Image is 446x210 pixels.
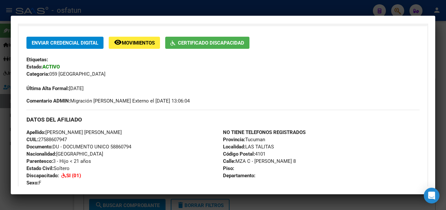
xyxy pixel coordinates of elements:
strong: Parentesco: [26,158,53,164]
span: MZA C - [PERSON_NAME] 8 [223,158,296,164]
h3: DATOS DEL AFILIADO [26,116,420,123]
span: Movimientos [122,40,155,46]
span: Enviar Credencial Digital [32,40,98,46]
strong: Discapacitado: [26,173,59,179]
strong: Documento: [26,144,53,150]
span: Certificado Discapacidad [178,40,244,46]
span: 4101 [223,151,265,157]
strong: Etiquetas: [26,57,48,63]
span: Migración [PERSON_NAME] Externo el [DATE] 13:06:04 [26,97,190,105]
span: [PERSON_NAME] [PERSON_NAME] [26,129,122,135]
span: [GEOGRAPHIC_DATA] [26,151,103,157]
strong: Estado Civil: [26,165,54,171]
strong: CUIL: [26,137,38,143]
strong: Nacionalidad: [26,151,56,157]
span: Soltero [26,165,70,171]
strong: NO TIENE TELEFONOS REGISTRADOS [223,129,306,135]
span: 27588607947 [26,137,67,143]
div: 059 [GEOGRAPHIC_DATA] [26,70,420,78]
button: Certificado Discapacidad [165,37,249,49]
span: Tucuman [223,137,265,143]
strong: Piso: [223,165,234,171]
div: Open Intercom Messenger [424,188,439,203]
span: LAS TALITAS [223,144,274,150]
strong: Localidad: [223,144,245,150]
strong: Estado: [26,64,42,70]
strong: Apellido: [26,129,45,135]
strong: SI (01) [66,173,81,179]
strong: Calle: [223,158,235,164]
button: Enviar Credencial Digital [26,37,104,49]
span: [DATE] [26,86,84,91]
mat-icon: remove_red_eye [114,38,122,46]
strong: Categoria: [26,71,49,77]
strong: Código Postal: [223,151,255,157]
span: F [26,180,41,186]
strong: Última Alta Formal: [26,86,69,91]
strong: Provincia: [223,137,245,143]
span: 3 - Hijo < 21 años [26,158,91,164]
strong: Sexo: [26,180,39,186]
strong: Departamento: [223,173,255,179]
button: Movimientos [109,37,160,49]
strong: Comentario ADMIN: [26,98,70,104]
strong: ACTIVO [42,64,60,70]
span: DU - DOCUMENTO UNICO 58860794 [26,144,131,150]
